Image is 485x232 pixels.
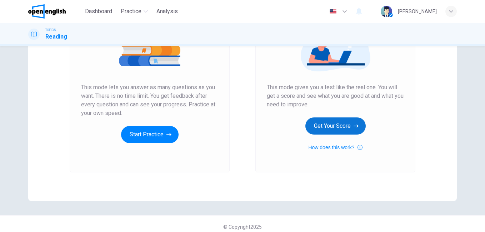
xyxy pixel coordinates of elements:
[223,224,262,230] span: © Copyright 2025
[154,5,181,18] button: Analysis
[82,5,115,18] button: Dashboard
[267,83,404,109] span: This mode gives you a test like the real one. You will get a score and see what you are good at a...
[156,7,178,16] span: Analysis
[28,4,82,19] a: OpenEnglish logo
[118,5,151,18] button: Practice
[305,117,366,135] button: Get Your Score
[45,32,67,41] h1: Reading
[85,7,112,16] span: Dashboard
[45,27,56,32] span: TOEIC®
[398,7,437,16] div: [PERSON_NAME]
[381,6,392,17] img: Profile picture
[121,7,141,16] span: Practice
[81,83,218,117] span: This mode lets you answer as many questions as you want. There is no time limit. You get feedback...
[121,126,179,143] button: Start Practice
[28,4,66,19] img: OpenEnglish logo
[308,143,362,152] button: How does this work?
[329,9,337,14] img: en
